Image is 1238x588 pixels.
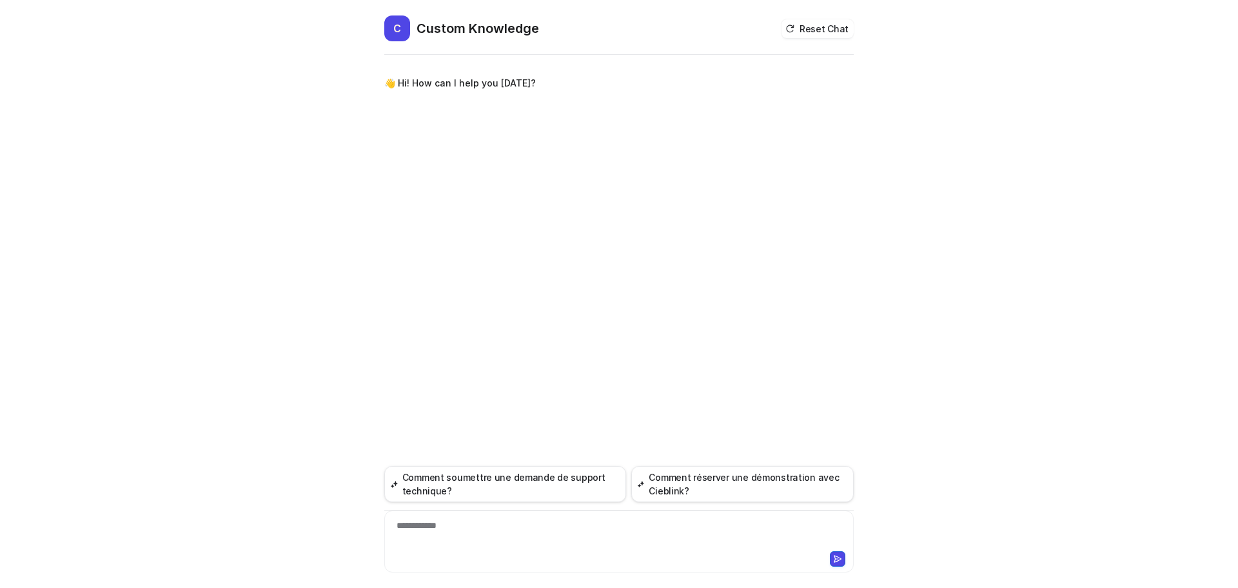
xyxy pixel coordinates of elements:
[384,15,410,41] span: C
[384,76,536,91] p: 👋 Hi! How can I help you [DATE]?
[631,466,854,502] button: Comment réserver une démonstration avec Cieblink?
[417,19,539,37] h2: Custom Knowledge
[384,466,626,502] button: Comment soumettre une demande de support technique?
[781,19,854,38] button: Reset Chat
